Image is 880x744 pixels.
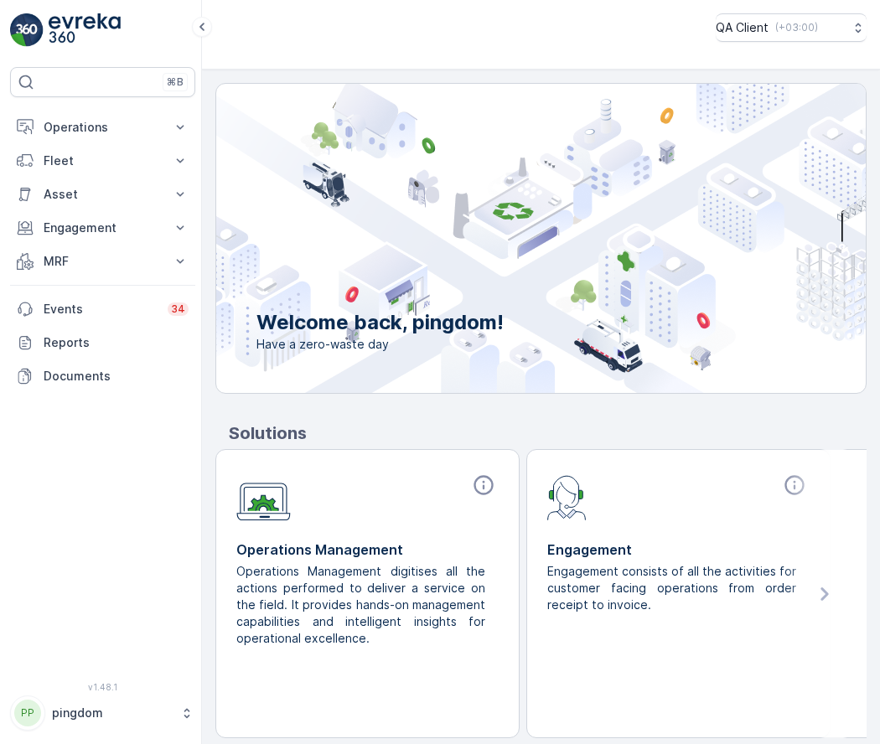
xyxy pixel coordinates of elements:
[52,705,172,721] p: pingdom
[44,220,162,236] p: Engagement
[229,421,867,446] p: Solutions
[236,540,499,560] p: Operations Management
[10,359,195,393] a: Documents
[10,178,195,211] button: Asset
[716,13,867,42] button: QA Client(+03:00)
[44,119,162,136] p: Operations
[10,695,195,731] button: PPpingdom
[44,186,162,203] p: Asset
[547,540,810,560] p: Engagement
[10,111,195,144] button: Operations
[547,473,587,520] img: module-icon
[10,326,195,359] a: Reports
[10,292,195,326] a: Events34
[44,368,189,385] p: Documents
[236,563,485,647] p: Operations Management digitises all the actions performed to deliver a service on the field. It p...
[256,309,504,336] p: Welcome back, pingdom!
[236,473,291,521] img: module-icon
[716,19,769,36] p: QA Client
[167,75,184,89] p: ⌘B
[10,245,195,278] button: MRF
[10,211,195,245] button: Engagement
[44,152,162,169] p: Fleet
[775,21,818,34] p: ( +03:00 )
[256,336,504,353] span: Have a zero-waste day
[44,301,158,318] p: Events
[10,144,195,178] button: Fleet
[10,13,44,47] img: logo
[10,682,195,692] span: v 1.48.1
[141,84,866,393] img: city illustration
[44,253,162,270] p: MRF
[547,563,796,613] p: Engagement consists of all the activities for customer facing operations from order receipt to in...
[44,334,189,351] p: Reports
[49,13,121,47] img: logo_light-DOdMpM7g.png
[14,700,41,726] div: PP
[171,302,185,316] p: 34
